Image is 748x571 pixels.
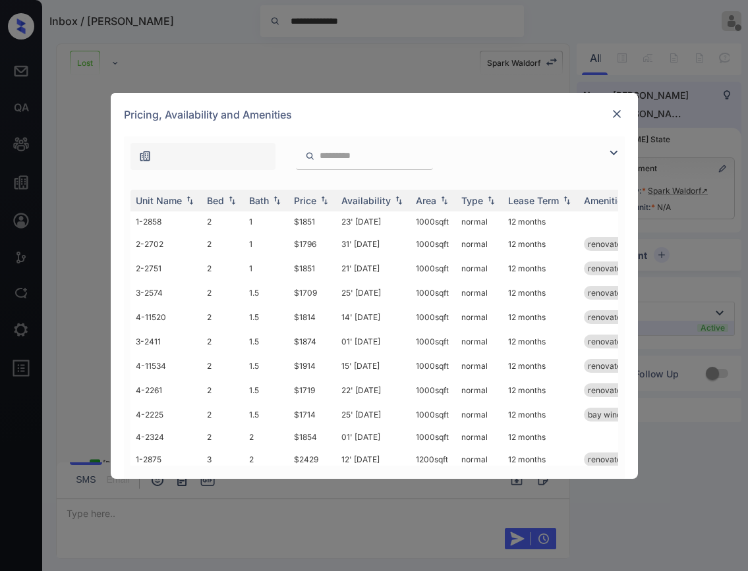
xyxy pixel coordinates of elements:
td: 1000 sqft [411,427,456,447]
td: 3 [202,447,244,472]
td: normal [456,232,503,256]
td: 1-2858 [130,211,202,232]
td: 21' [DATE] [336,256,411,281]
td: $1854 [289,427,336,447]
td: 1000 sqft [411,211,456,232]
td: 1200 sqft [411,447,456,472]
td: 4-2261 [130,378,202,402]
td: normal [456,211,503,232]
td: normal [456,402,503,427]
div: Bed [207,195,224,206]
td: 2 [202,305,244,329]
img: icon-zuma [305,150,315,162]
span: renovated [588,312,626,322]
span: renovated [588,288,626,298]
img: sorting [484,196,498,205]
td: $1914 [289,354,336,378]
td: 1000 sqft [411,329,456,354]
td: 12 months [503,211,579,232]
td: 12' [DATE] [336,447,411,472]
td: 1 [244,256,289,281]
td: $1709 [289,281,336,305]
td: 1.5 [244,281,289,305]
td: 01' [DATE] [336,329,411,354]
div: Pricing, Availability and Amenities [111,93,638,136]
td: 1000 sqft [411,378,456,402]
td: 31' [DATE] [336,232,411,256]
div: Area [416,195,436,206]
td: 4-2225 [130,402,202,427]
td: normal [456,447,503,472]
td: normal [456,329,503,354]
td: 12 months [503,329,579,354]
td: 4-11520 [130,305,202,329]
td: 12 months [503,447,579,472]
span: renovated [588,239,626,249]
td: 12 months [503,427,579,447]
div: Type [461,195,483,206]
td: 2 [202,232,244,256]
td: normal [456,281,503,305]
td: normal [456,427,503,447]
span: renovated [588,454,626,464]
td: 12 months [503,402,579,427]
td: $1719 [289,378,336,402]
td: 25' [DATE] [336,281,411,305]
td: 1000 sqft [411,305,456,329]
td: 1-2875 [130,447,202,472]
td: normal [456,378,503,402]
td: 2 [202,256,244,281]
span: renovated [588,385,626,395]
td: 2 [202,354,244,378]
td: 3-2411 [130,329,202,354]
img: sorting [270,196,283,205]
td: 2 [202,281,244,305]
td: 12 months [503,305,579,329]
td: 1000 sqft [411,354,456,378]
td: 25' [DATE] [336,402,411,427]
div: Price [294,195,316,206]
td: 12 months [503,281,579,305]
td: $1851 [289,256,336,281]
td: 12 months [503,378,579,402]
td: 2 [244,427,289,447]
td: 2-2702 [130,232,202,256]
td: $1714 [289,402,336,427]
img: icon-zuma [606,145,621,161]
td: normal [456,305,503,329]
td: $1874 [289,329,336,354]
td: 12 months [503,232,579,256]
td: 1.5 [244,329,289,354]
td: 2-2751 [130,256,202,281]
td: 4-11534 [130,354,202,378]
img: sorting [560,196,573,205]
td: $1814 [289,305,336,329]
span: renovated [588,361,626,371]
td: 1000 sqft [411,232,456,256]
td: 1 [244,232,289,256]
td: normal [456,256,503,281]
td: 01' [DATE] [336,427,411,447]
td: 23' [DATE] [336,211,411,232]
td: 2 [202,211,244,232]
td: 1000 sqft [411,402,456,427]
img: sorting [438,196,451,205]
td: 15' [DATE] [336,354,411,378]
td: $2429 [289,447,336,472]
td: 2 [202,402,244,427]
td: 1.5 [244,354,289,378]
span: bay window [588,410,633,420]
td: 22' [DATE] [336,378,411,402]
td: normal [456,354,503,378]
td: 2 [202,329,244,354]
img: sorting [392,196,405,205]
img: sorting [183,196,196,205]
td: 1000 sqft [411,281,456,305]
td: 1 [244,211,289,232]
td: $1851 [289,211,336,232]
td: 1.5 [244,402,289,427]
td: 2 [244,447,289,472]
td: 4-2324 [130,427,202,447]
img: sorting [318,196,331,205]
td: 3-2574 [130,281,202,305]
